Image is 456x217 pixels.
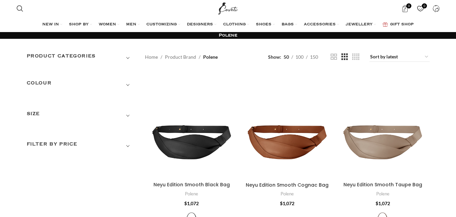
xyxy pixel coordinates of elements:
span: CLOTHING [223,22,246,27]
h3: SIZE [27,110,135,121]
div: Main navigation [13,18,443,31]
span: SHOP BY [69,22,89,27]
span: WOMEN [99,22,116,27]
span: DESIGNERS [187,22,213,27]
bdi: 1,072 [376,200,390,206]
h3: Product categories [27,52,135,64]
a: Neyu Edition Smooth Taupe Bag [336,72,430,179]
a: GIFT SHOP [383,18,414,31]
span: 0 [406,3,411,8]
a: Neyu Edition Smooth Taupe Bag [343,181,422,188]
a: Neyu Edition Smooth Cognac Bag [246,182,329,188]
a: SHOP BY [69,18,92,31]
span: JEWELLERY [346,22,373,27]
span: CUSTOMIZING [146,22,177,27]
span: $ [376,200,378,206]
a: Neyu Edition Smooth Black Bag [145,72,239,179]
span: GIFT SHOP [390,22,414,27]
a: BAGS [282,18,297,31]
span: NEW IN [42,22,59,27]
a: CUSTOMIZING [146,18,180,31]
a: ACCESSORIES [304,18,339,31]
span: $ [184,200,187,206]
a: Polene [281,191,294,197]
span: SHOES [256,22,271,27]
bdi: 1,072 [184,200,199,206]
a: 0 [413,2,427,15]
a: WOMEN [99,18,119,31]
span: ACCESSORIES [304,22,336,27]
a: Neyu Edition Smooth Cognac Bag [240,72,334,179]
a: Polene [185,191,198,197]
div: My Wishlist [413,2,427,15]
a: DESIGNERS [187,18,216,31]
span: $ [280,200,283,206]
span: 0 [422,3,427,8]
span: BAGS [282,22,294,27]
a: Neyu Edition Smooth Black Bag [153,181,230,188]
bdi: 1,072 [280,200,294,206]
a: Polene [376,191,389,197]
a: Search [13,2,27,15]
span: MEN [126,22,136,27]
img: GiftBag [383,22,388,27]
a: MEN [126,18,140,31]
h3: COLOUR [27,79,135,91]
a: Site logo [217,5,239,11]
a: 0 [398,2,412,15]
a: CLOTHING [223,18,249,31]
a: NEW IN [42,18,62,31]
a: JEWELLERY [346,18,376,31]
h3: Filter by price [27,140,135,152]
a: SHOES [256,18,275,31]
